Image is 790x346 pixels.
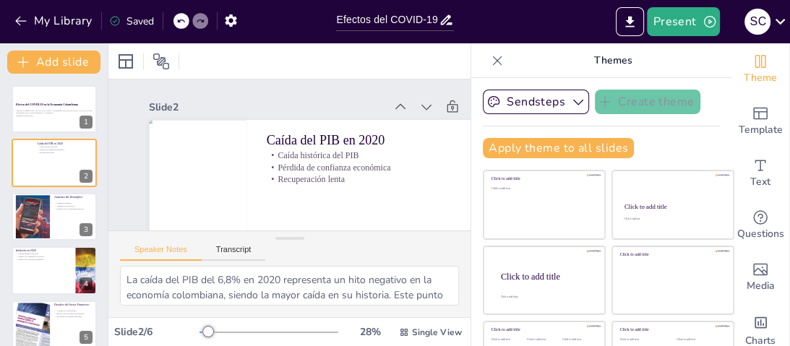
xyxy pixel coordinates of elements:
div: Saved [109,14,154,28]
div: 3 [80,223,93,236]
p: Inflación en 2020 [16,248,72,253]
div: Add images, graphics, shapes or video [731,251,789,303]
input: Insert title [336,9,438,30]
div: 4 [80,277,93,290]
span: Template [739,122,783,138]
div: 1 [80,116,93,129]
div: 2 [12,139,97,186]
p: Desafíos en la recuperación laboral [54,207,93,210]
div: 2 [80,170,93,183]
p: Caída histórica del PIB [37,145,93,148]
p: Mínima inflación histórica [16,253,72,256]
button: Apply theme to all slides [483,138,634,158]
p: Aumento del Desempleo [54,195,93,199]
div: Click to add text [677,338,722,342]
span: Text [750,174,770,190]
div: Layout [114,50,137,73]
p: Cambio en la dinámica de precios [16,256,72,259]
div: Click to add text [620,338,666,342]
div: s c [744,9,770,35]
div: Click to add body [501,295,592,298]
span: Theme [744,70,777,86]
p: Pérdida de confianza económica [37,148,93,151]
p: Análisis del impacto del COVID-19 en el PIB y el desempleo en [GEOGRAPHIC_DATA], así como su infl... [16,109,93,114]
p: Desafíos del Sector Financiero [54,303,93,307]
p: Caída del PIB en 2020 [267,131,521,149]
p: Caída histórica del PIB [267,149,521,161]
button: Present [647,7,719,36]
button: Transcript [202,245,266,261]
div: Click to add title [620,252,724,257]
div: Click to add title [620,327,724,332]
div: Click to add text [491,338,524,342]
span: Position [153,53,170,70]
textarea: La caída del PIB del 6,8% en 2020 representa un hito negativo en la economía colombiana, siendo l... [120,266,459,306]
div: Click to add text [491,187,595,191]
button: Speaker Notes [120,245,202,261]
div: 28 % [353,325,387,339]
p: Necesidad de medidas adecuadas [54,315,93,318]
button: Create theme [595,90,700,114]
span: Single View [412,326,462,338]
button: Sendsteps [483,90,589,114]
div: Click to add title [501,271,593,281]
p: Aumento de la morosidad [54,309,93,312]
div: Add text boxes [731,147,789,199]
div: Click to add title [491,327,595,332]
div: Slide 2 [149,100,385,114]
p: Generated with [URL] [16,115,93,118]
p: Caída del PIB en 2020 [37,142,93,146]
p: Impacto en la estabilidad financiera [54,312,93,315]
span: Questions [737,226,784,242]
p: Recuperación lenta [267,173,521,186]
strong: Efectos del COVID-19 en la Economía Colombiana [16,103,78,105]
div: Click to add title [624,203,721,210]
button: Export to PowerPoint [616,7,644,36]
p: Desafíos de la política monetaria [16,258,72,261]
div: Get real-time input from your audience [731,199,789,251]
p: Aumento de la pobreza [54,204,93,207]
button: Add slide [7,51,100,74]
p: Pérdida de empleos [54,202,93,204]
div: Slide 2 / 6 [114,325,199,339]
p: Themes [509,43,717,78]
div: 4 [12,246,97,294]
div: Change the overall theme [731,43,789,95]
div: 1 [12,85,97,133]
div: 5 [80,331,93,344]
div: Add ready made slides [731,95,789,147]
div: 3 [12,193,97,241]
button: My Library [11,9,98,33]
div: Click to add text [624,217,720,220]
button: s c [744,7,770,36]
span: Media [747,278,775,294]
p: Recuperación lenta [37,150,93,153]
div: Click to add text [562,338,595,342]
p: Pérdida de confianza económica [267,161,521,173]
div: Click to add text [527,338,559,342]
div: Click to add title [491,176,595,181]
